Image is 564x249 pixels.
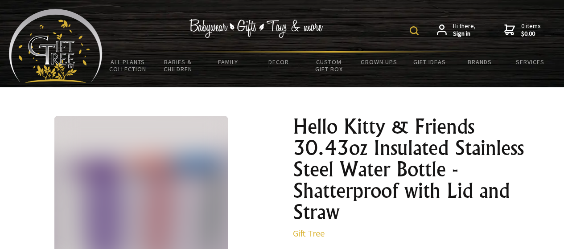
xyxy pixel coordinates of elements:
[505,53,555,71] a: Services
[354,53,404,71] a: Grown Ups
[103,53,153,78] a: All Plants Collection
[453,22,476,38] span: Hi there,
[454,53,505,71] a: Brands
[293,228,325,239] a: Gift Tree
[9,9,103,83] img: Babyware - Gifts - Toys and more...
[253,53,304,71] a: Decor
[521,22,541,38] span: 0 items
[504,22,541,38] a: 0 items$0.00
[304,53,354,78] a: Custom Gift Box
[410,26,419,35] img: product search
[203,53,254,71] a: Family
[153,53,203,78] a: Babies & Children
[453,30,476,38] strong: Sign in
[189,19,323,38] img: Babywear - Gifts - Toys & more
[437,22,476,38] a: Hi there,Sign in
[404,53,455,71] a: Gift Ideas
[521,30,541,38] strong: $0.00
[293,116,553,223] h1: Hello Kitty & Friends 30.43oz Insulated Stainless Steel Water Bottle - Shatterproof with Lid and ...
